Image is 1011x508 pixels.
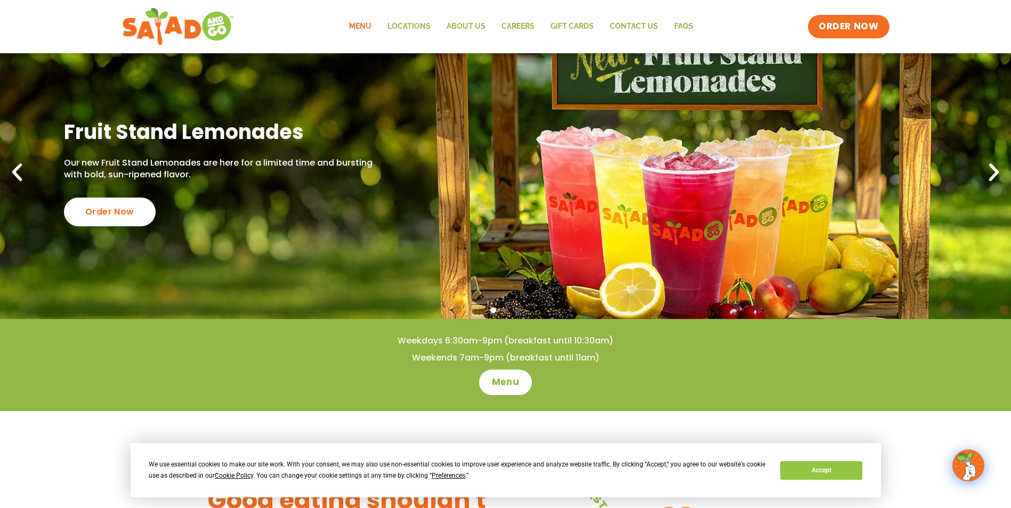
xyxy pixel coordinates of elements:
[515,307,521,313] span: Go to slide 3
[131,443,881,497] div: Cookie Consent Prompt
[341,14,701,39] nav: Menu
[379,14,439,39] a: Locations
[64,198,156,226] div: Order Now
[780,461,862,480] button: Accept
[439,14,494,39] a: About Us
[543,14,602,39] a: GIFT CARDS
[808,15,889,38] a: ORDER NOW
[64,157,376,181] p: Our new Fruit Stand Lemonades are here for a limited time and bursting with bold, sun-ripened fla...
[479,370,532,395] a: Menu
[341,14,379,39] a: Menu
[149,459,767,481] div: We use essential cookies to make our site work. With your consent, we may also use non-essential ...
[503,307,508,313] span: Go to slide 2
[122,5,234,48] img: new-SAG-logo-768×292
[953,450,983,480] img: wpChatIcon
[21,335,990,347] h4: Weekdays 6:30am-9pm (breakfast until 10:30am)
[494,14,543,39] a: Careers
[215,472,253,479] span: Cookie Policy
[432,472,465,479] span: Preferences
[492,376,519,389] span: Menu
[602,14,666,39] a: Contact Us
[666,14,701,39] a: FAQs
[982,161,1006,184] div: Next slide
[490,307,496,313] span: Go to slide 1
[819,20,878,33] span: ORDER NOW
[5,161,29,184] div: Previous slide
[64,119,376,145] h2: Fruit Stand Lemonades
[21,352,990,364] h4: Weekends 7am-9pm (breakfast until 11am)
